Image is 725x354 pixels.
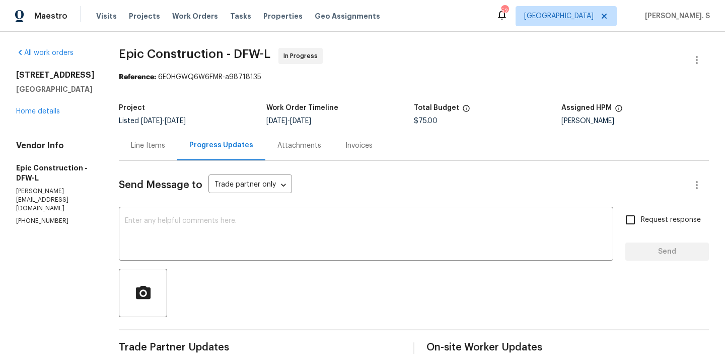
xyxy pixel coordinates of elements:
span: [DATE] [266,117,287,125]
div: Line Items [131,141,165,151]
h5: Assigned HPM [561,104,612,111]
span: Send Message to [119,180,202,190]
div: 6E0HGWQ6W6FMR-a98718135 [119,72,709,82]
span: [DATE] [141,117,162,125]
span: Trade Partner Updates [119,342,401,352]
span: - [141,117,186,125]
h5: Epic Construction - DFW-L [16,163,95,183]
span: - [266,117,311,125]
b: Reference: [119,74,156,81]
p: [PHONE_NUMBER] [16,217,95,225]
span: Tasks [230,13,251,20]
div: 52 [501,6,508,16]
span: Epic Construction - DFW-L [119,48,270,60]
span: [PERSON_NAME]. S [641,11,710,21]
span: Visits [96,11,117,21]
span: Projects [129,11,160,21]
div: Trade partner only [208,177,292,194]
span: The hpm assigned to this work order. [615,104,623,117]
span: [DATE] [290,117,311,125]
h4: Vendor Info [16,141,95,151]
h5: Total Budget [414,104,459,111]
h2: [STREET_ADDRESS] [16,70,95,80]
span: Work Orders [172,11,218,21]
a: All work orders [16,49,74,56]
span: Maestro [34,11,67,21]
span: On-site Worker Updates [426,342,709,352]
div: Invoices [345,141,373,151]
span: In Progress [283,51,322,61]
span: Request response [641,215,701,225]
div: Attachments [277,141,321,151]
p: [PERSON_NAME][EMAIL_ADDRESS][DOMAIN_NAME] [16,187,95,213]
span: Geo Assignments [315,11,380,21]
span: [GEOGRAPHIC_DATA] [524,11,594,21]
h5: Project [119,104,145,111]
span: Properties [263,11,303,21]
div: [PERSON_NAME] [561,117,709,125]
div: Progress Updates [189,140,253,150]
span: [DATE] [165,117,186,125]
span: The total cost of line items that have been proposed by Opendoor. This sum includes line items th... [462,104,470,117]
span: Listed [119,117,186,125]
h5: [GEOGRAPHIC_DATA] [16,84,95,94]
a: Home details [16,108,60,115]
h5: Work Order Timeline [266,104,338,111]
span: $75.00 [414,117,438,125]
